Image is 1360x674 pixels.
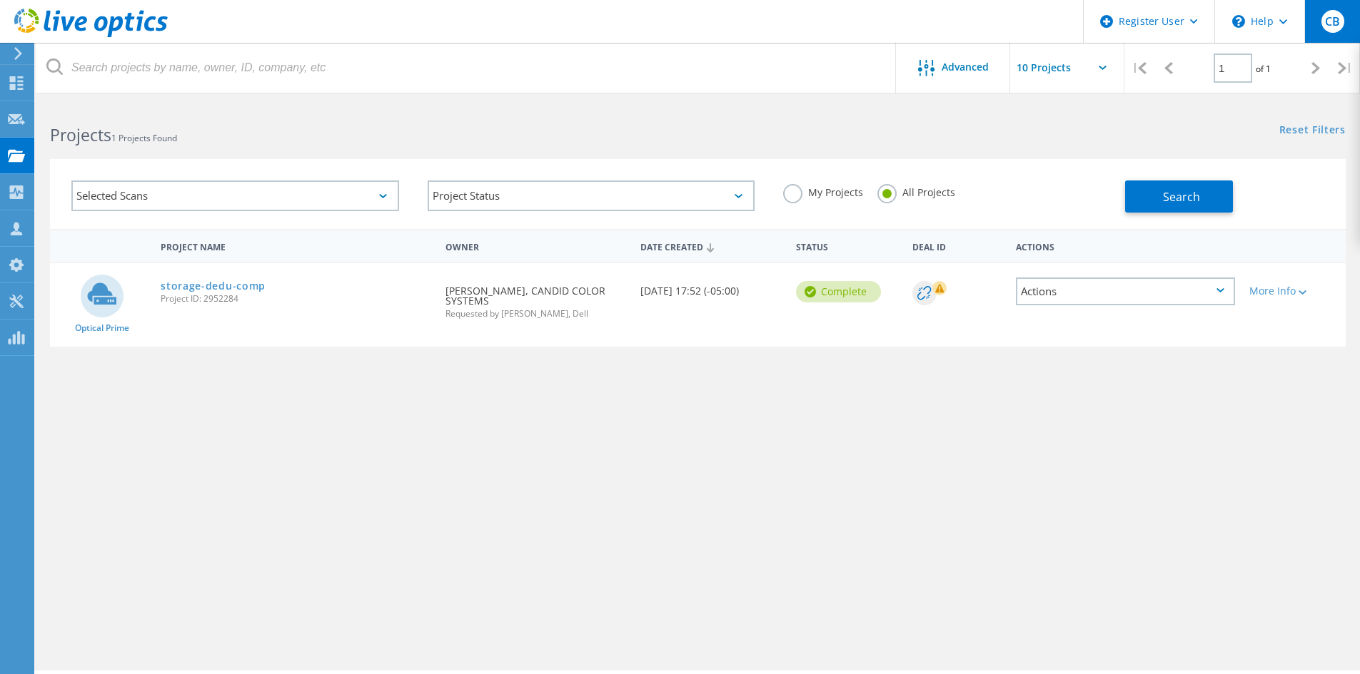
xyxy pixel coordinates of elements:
span: Optical Prime [75,324,129,332]
span: Search [1163,189,1200,205]
span: CB [1325,16,1340,27]
label: My Projects [783,184,863,198]
b: Projects [50,123,111,146]
div: Actions [1016,277,1235,305]
div: Complete [796,281,881,302]
div: More Info [1249,286,1339,296]
label: All Projects [877,184,955,198]
span: Advanced [942,62,989,72]
div: | [1331,43,1360,93]
a: Live Optics Dashboard [14,30,168,40]
svg: \n [1232,15,1245,28]
span: 1 Projects Found [111,132,177,144]
div: Selected Scans [71,180,399,211]
div: [DATE] 17:52 (-05:00) [633,263,789,310]
div: Owner [438,233,633,259]
a: Reset Filters [1279,125,1346,137]
button: Search [1125,180,1233,213]
div: | [1124,43,1154,93]
a: storage-dedu-comp [161,281,266,291]
div: Project Name [153,233,438,259]
input: Search projects by name, owner, ID, company, etc [36,43,897,93]
div: Actions [1009,233,1242,259]
div: Date Created [633,233,789,260]
span: of 1 [1256,63,1271,75]
div: [PERSON_NAME], CANDID COLOR SYSTEMS [438,263,633,332]
div: Project Status [428,180,755,211]
span: Requested by [PERSON_NAME], Dell [445,310,625,318]
div: Status [789,233,905,259]
span: Project ID: 2952284 [161,295,431,303]
div: Deal Id [905,233,1009,259]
